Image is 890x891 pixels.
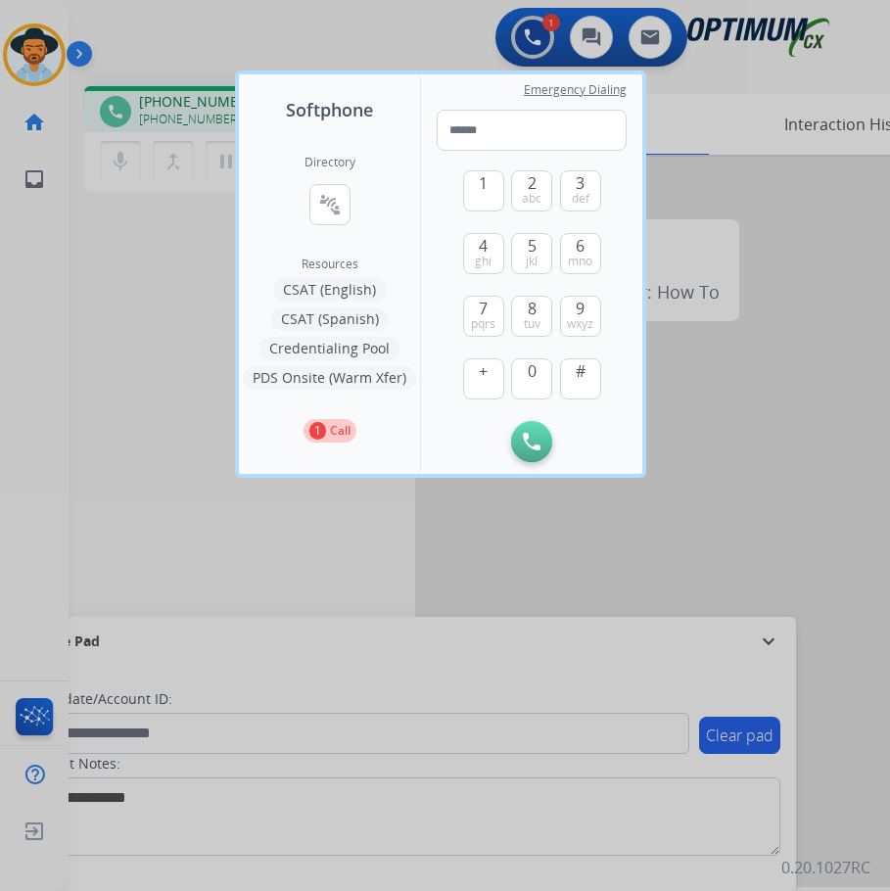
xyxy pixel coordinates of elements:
[524,316,540,332] span: tuv
[304,155,355,170] h2: Directory
[528,359,537,383] span: 0
[463,233,504,274] button: 4ghi
[560,296,601,337] button: 9wxyz
[511,170,552,211] button: 2abc
[528,171,537,195] span: 2
[259,337,399,360] button: Credentialing Pool
[273,278,386,302] button: CSAT (English)
[318,193,342,216] mat-icon: connect_without_contact
[479,297,488,320] span: 7
[463,296,504,337] button: 7pqrs
[309,422,326,440] p: 1
[511,296,552,337] button: 8tuv
[560,358,601,399] button: #
[560,233,601,274] button: 6mno
[479,234,488,258] span: 4
[471,316,495,332] span: pqrs
[479,171,488,195] span: 1
[781,856,870,879] p: 0.20.1027RC
[560,170,601,211] button: 3def
[567,316,593,332] span: wxyz
[511,233,552,274] button: 5jkl
[304,419,356,443] button: 1Call
[572,191,589,207] span: def
[576,234,585,258] span: 6
[576,171,585,195] span: 3
[511,358,552,399] button: 0
[330,422,351,440] p: Call
[528,297,537,320] span: 8
[528,234,537,258] span: 5
[302,257,358,272] span: Resources
[479,359,488,383] span: +
[523,433,540,450] img: call-button
[522,191,541,207] span: abc
[463,170,504,211] button: 1
[475,254,492,269] span: ghi
[526,254,538,269] span: jkl
[568,254,592,269] span: mno
[576,297,585,320] span: 9
[463,358,504,399] button: +
[271,307,389,331] button: CSAT (Spanish)
[243,366,416,390] button: PDS Onsite (Warm Xfer)
[524,82,627,98] span: Emergency Dialing
[286,96,373,123] span: Softphone
[576,359,586,383] span: #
